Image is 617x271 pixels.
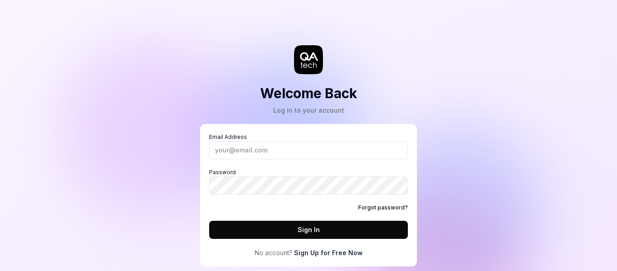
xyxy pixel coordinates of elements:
[260,83,357,104] h2: Welcome Back
[255,248,292,257] span: No account?
[260,105,357,115] div: Log in to your account
[294,248,363,257] a: Sign Up for Free Now
[209,141,408,159] input: Email Address
[209,221,408,239] button: Sign In
[209,168,408,195] label: Password
[209,176,408,195] input: Password
[358,204,408,212] a: Forgot password?
[209,133,408,159] label: Email Address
